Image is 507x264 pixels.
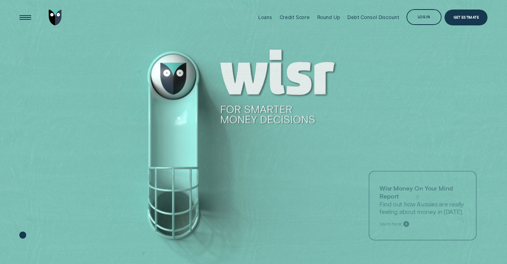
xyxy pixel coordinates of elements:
[317,14,340,20] div: Round Up
[280,14,310,20] div: Credit Score
[379,184,453,200] strong: Wisr Money On Your Mind Report
[49,10,62,25] img: Wisr
[258,14,272,20] div: Loans
[368,171,476,240] a: Wisr Money On Your Mind ReportFind out how Aussies are really feeling about money in [DATE].Learn...
[17,10,33,25] button: Open Menu
[379,222,402,226] span: Learn more
[347,14,399,20] div: Debt Consol Discount
[379,184,465,216] p: Find out how Aussies are really feeling about money in [DATE].
[406,9,442,25] button: Log in
[444,10,488,25] a: Get Estimate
